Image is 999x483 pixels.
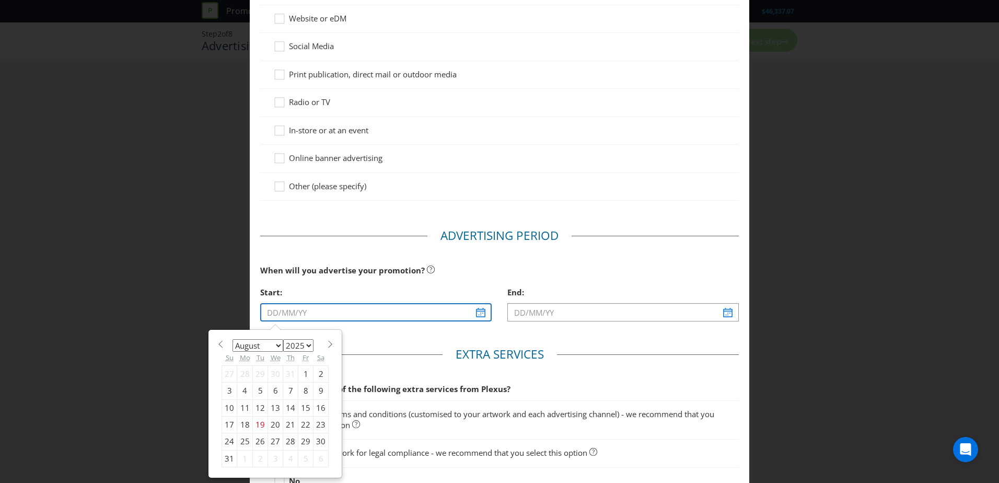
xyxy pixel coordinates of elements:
span: Social Media [289,41,334,51]
div: 30 [268,365,283,382]
input: DD/MM/YY [507,303,739,321]
div: 13 [268,399,283,416]
div: 3 [222,383,237,399]
div: 5 [298,450,313,467]
div: 21 [283,417,298,433]
div: 8 [298,383,313,399]
div: 10 [222,399,237,416]
div: 19 [253,417,268,433]
span: In-store or at an event [289,125,368,135]
div: 9 [313,383,329,399]
div: 3 [268,450,283,467]
abbr: Thursday [287,353,295,362]
div: 18 [237,417,253,433]
div: 28 [237,365,253,382]
div: 26 [253,433,268,450]
div: 27 [222,365,237,382]
span: Radio or TV [289,97,330,107]
div: End: [507,282,739,303]
abbr: Monday [240,353,250,362]
span: When will you advertise your promotion? [260,265,425,275]
div: 7 [283,383,298,399]
abbr: Sunday [226,353,234,362]
legend: Advertising Period [427,227,572,244]
abbr: Wednesday [271,353,281,362]
span: Website or eDM [289,13,346,24]
div: 6 [313,450,329,467]
div: 1 [298,365,313,382]
div: 2 [253,450,268,467]
div: 20 [268,417,283,433]
div: 12 [253,399,268,416]
div: 30 [313,433,329,450]
div: 29 [298,433,313,450]
div: 15 [298,399,313,416]
legend: Extra Services [443,346,557,363]
span: Online banner advertising [289,153,382,163]
span: Would you like any of the following extra services from Plexus? [260,384,510,394]
abbr: Tuesday [257,353,264,362]
div: 24 [222,433,237,450]
div: 29 [253,365,268,382]
span: Review of artwork for legal compliance - we recommend that you select this option [289,447,587,458]
div: 28 [283,433,298,450]
div: 4 [237,383,253,399]
div: 25 [237,433,253,450]
abbr: Friday [303,353,309,362]
div: 2 [313,365,329,382]
abbr: Saturday [317,353,324,362]
div: 11 [237,399,253,416]
span: Other (please specify) [289,181,366,191]
div: Start: [260,282,492,303]
div: 31 [222,450,237,467]
span: Print publication, direct mail or outdoor media [289,69,457,79]
div: 22 [298,417,313,433]
div: 14 [283,399,298,416]
div: Open Intercom Messenger [953,437,978,462]
div: 23 [313,417,329,433]
div: 5 [253,383,268,399]
div: 16 [313,399,329,416]
div: 31 [283,365,298,382]
span: Short form terms and conditions (customised to your artwork and each advertising channel) - we re... [289,409,714,430]
div: 17 [222,417,237,433]
div: 4 [283,450,298,467]
input: DD/MM/YY [260,303,492,321]
div: 1 [237,450,253,467]
div: 27 [268,433,283,450]
div: 6 [268,383,283,399]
